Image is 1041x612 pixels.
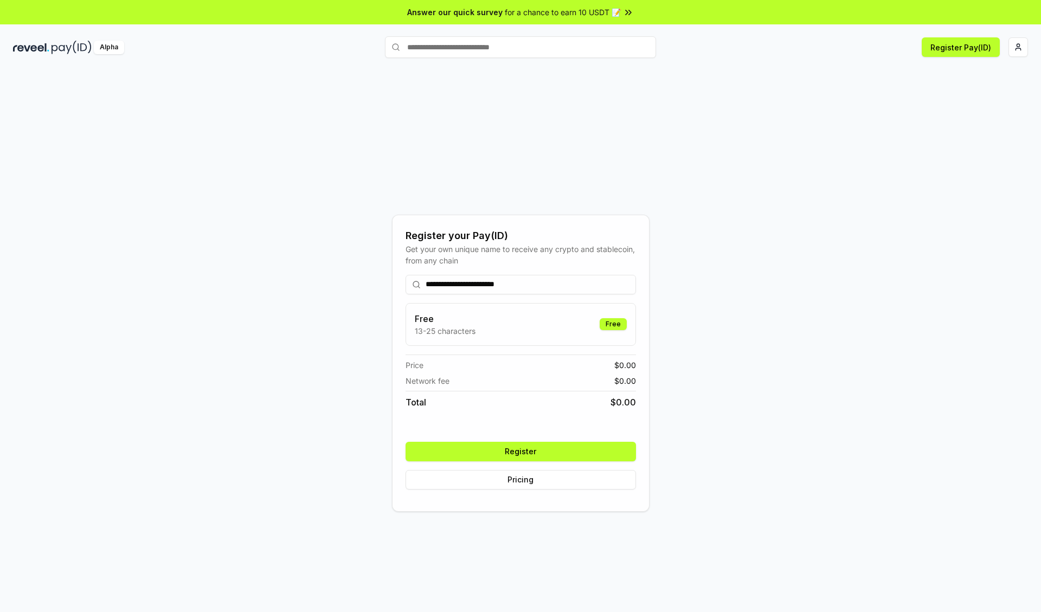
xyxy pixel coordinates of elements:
[611,396,636,409] span: $ 0.00
[13,41,49,54] img: reveel_dark
[94,41,124,54] div: Alpha
[415,312,475,325] h3: Free
[52,41,92,54] img: pay_id
[407,7,503,18] span: Answer our quick survey
[614,359,636,371] span: $ 0.00
[614,375,636,386] span: $ 0.00
[415,325,475,337] p: 13-25 characters
[406,396,426,409] span: Total
[406,375,449,386] span: Network fee
[406,228,636,243] div: Register your Pay(ID)
[406,359,423,371] span: Price
[406,442,636,461] button: Register
[505,7,621,18] span: for a chance to earn 10 USDT 📝
[600,318,627,330] div: Free
[406,470,636,489] button: Pricing
[922,37,1000,57] button: Register Pay(ID)
[406,243,636,266] div: Get your own unique name to receive any crypto and stablecoin, from any chain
